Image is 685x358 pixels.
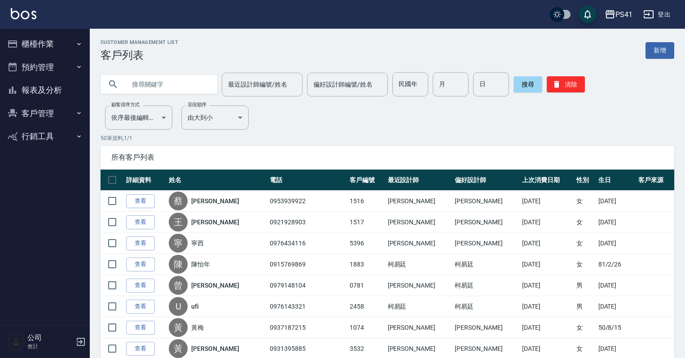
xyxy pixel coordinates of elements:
[452,233,520,254] td: [PERSON_NAME]
[268,191,347,212] td: 0953939922
[452,254,520,275] td: 柯易廷
[169,339,188,358] div: 黃
[347,170,386,191] th: 客戶編號
[574,317,596,338] td: 女
[596,296,637,317] td: [DATE]
[520,296,574,317] td: [DATE]
[574,296,596,317] td: 男
[386,254,453,275] td: 柯易廷
[386,275,453,296] td: [PERSON_NAME]
[169,213,188,231] div: 王
[574,254,596,275] td: 女
[596,254,637,275] td: 81/2/26
[574,233,596,254] td: 女
[520,275,574,296] td: [DATE]
[596,212,637,233] td: [DATE]
[181,105,249,130] div: 由大到小
[347,317,386,338] td: 1074
[268,212,347,233] td: 0921928903
[574,212,596,233] td: 女
[169,276,188,295] div: 曾
[386,191,453,212] td: [PERSON_NAME]
[574,170,596,191] th: 性別
[191,260,210,269] a: 陳怡年
[520,170,574,191] th: 上次消費日期
[169,234,188,253] div: 寧
[596,275,637,296] td: [DATE]
[520,254,574,275] td: [DATE]
[126,215,155,229] a: 查看
[452,191,520,212] td: [PERSON_NAME]
[268,317,347,338] td: 0937187215
[188,101,206,108] label: 呈現順序
[4,79,86,102] button: 報表及分析
[596,191,637,212] td: [DATE]
[4,32,86,56] button: 櫃檯作業
[169,318,188,337] div: 黃
[126,194,155,208] a: 查看
[386,296,453,317] td: 柯易廷
[347,275,386,296] td: 0781
[126,258,155,271] a: 查看
[111,153,663,162] span: 所有客戶列表
[574,191,596,212] td: 女
[268,170,347,191] th: 電話
[579,5,597,23] button: save
[191,344,239,353] a: [PERSON_NAME]
[27,333,73,342] h5: 公司
[520,212,574,233] td: [DATE]
[27,342,73,350] p: 會計
[105,105,172,130] div: 依序最後編輯時間
[452,296,520,317] td: 柯易廷
[167,170,268,191] th: 姓名
[126,321,155,335] a: 查看
[386,317,453,338] td: [PERSON_NAME]
[7,333,25,351] img: Person
[169,192,188,210] div: 蔡
[101,39,178,45] h2: Customer Management List
[601,5,636,24] button: PS41
[347,254,386,275] td: 1883
[645,42,674,59] a: 新增
[574,275,596,296] td: 男
[4,56,86,79] button: 預約管理
[347,212,386,233] td: 1517
[101,134,674,142] p: 50 筆資料, 1 / 1
[169,297,188,316] div: U
[514,76,542,92] button: 搜尋
[126,279,155,293] a: 查看
[191,218,239,227] a: [PERSON_NAME]
[520,317,574,338] td: [DATE]
[520,233,574,254] td: [DATE]
[126,300,155,314] a: 查看
[126,342,155,356] a: 查看
[126,236,155,250] a: 查看
[386,233,453,254] td: [PERSON_NAME]
[347,296,386,317] td: 2458
[111,101,140,108] label: 顧客排序方式
[452,317,520,338] td: [PERSON_NAME]
[386,212,453,233] td: [PERSON_NAME]
[640,6,674,23] button: 登出
[126,72,210,96] input: 搜尋關鍵字
[452,170,520,191] th: 偏好設計師
[636,170,674,191] th: 客戶來源
[547,76,585,92] button: 清除
[11,8,36,19] img: Logo
[191,196,239,205] a: [PERSON_NAME]
[169,255,188,274] div: 陳
[347,233,386,254] td: 5396
[452,275,520,296] td: 柯易廷
[520,191,574,212] td: [DATE]
[4,125,86,148] button: 行銷工具
[191,281,239,290] a: [PERSON_NAME]
[386,170,453,191] th: 最近設計師
[191,239,204,248] a: 寧西
[596,317,637,338] td: 50/8/15
[615,9,632,20] div: PS41
[268,275,347,296] td: 0979148104
[452,212,520,233] td: [PERSON_NAME]
[191,302,199,311] a: ufi
[4,102,86,125] button: 客戶管理
[596,233,637,254] td: [DATE]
